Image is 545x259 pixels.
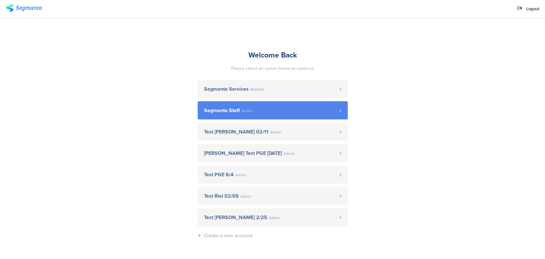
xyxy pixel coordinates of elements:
a: [PERSON_NAME] Test PGE [DATE] Admin [198,144,348,162]
span: Admin [240,194,252,198]
a: Test [PERSON_NAME] 02/11 Admin [198,123,348,141]
span: Segmanta Services [204,87,249,92]
span: Logout [526,6,539,12]
span: Admin [241,109,253,113]
span: [PERSON_NAME] Test PGE [DATE] [204,151,282,156]
span: Admin [284,152,295,156]
div: Welcome Back [198,50,348,60]
span: Member [250,88,265,91]
div: Create a new account [204,232,253,239]
div: Please select an option below to continue [198,65,348,72]
img: segmanta logo [6,4,42,12]
span: Admin [270,130,281,134]
span: Test PGE 6/4 [204,172,234,177]
a: Test Riel 02/05 Admin [198,187,348,205]
a: Test PGE 6/4 Admin [198,165,348,184]
a: Segmanta Staff Admin [198,101,348,119]
span: Test [PERSON_NAME] 02/11 [204,129,269,134]
a: Segmanta Services Member [198,80,348,98]
span: Admin [269,216,280,220]
span: Test Riel 02/05 [204,194,239,199]
span: Segmanta Staff [204,108,240,113]
span: Admin [235,173,246,177]
span: Test [PERSON_NAME] 2/25 [204,215,267,220]
a: Test [PERSON_NAME] 2/25 Admin [198,208,348,226]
